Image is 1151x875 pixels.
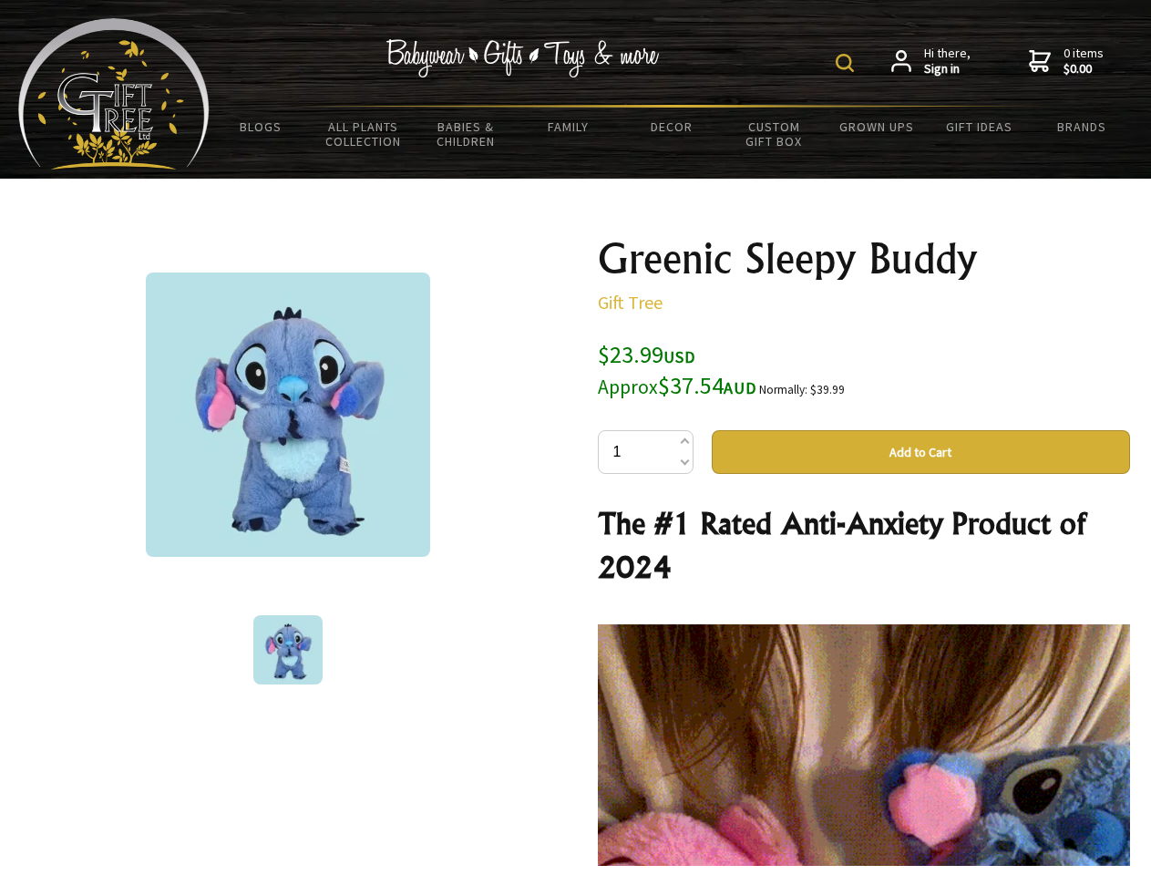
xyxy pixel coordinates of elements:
[1064,61,1104,77] strong: $0.00
[598,237,1130,281] h1: Greenic Sleepy Buddy
[825,108,928,146] a: Grown Ups
[836,54,854,72] img: product search
[598,291,663,314] a: Gift Tree
[146,273,430,557] img: Greenic Sleepy Buddy
[891,46,971,77] a: Hi there,Sign in
[386,39,660,77] img: Babywear - Gifts - Toys & more
[518,108,621,146] a: Family
[1031,108,1134,146] a: Brands
[210,108,313,146] a: BLOGS
[724,377,756,398] span: AUD
[924,46,971,77] span: Hi there,
[598,505,1085,585] strong: The #1 Rated Anti-Anxiety Product of 2024
[18,18,210,170] img: Babyware - Gifts - Toys and more...
[620,108,723,146] a: Decor
[1064,45,1104,77] span: 0 items
[712,430,1130,474] button: Add to Cart
[759,382,845,397] small: Normally: $39.99
[723,108,826,160] a: Custom Gift Box
[928,108,1031,146] a: Gift Ideas
[1029,46,1104,77] a: 0 items$0.00
[924,61,971,77] strong: Sign in
[663,346,695,367] span: USD
[313,108,416,160] a: All Plants Collection
[415,108,518,160] a: Babies & Children
[598,339,756,400] span: $23.99 $37.54
[598,375,658,399] small: Approx
[253,615,323,685] img: Greenic Sleepy Buddy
